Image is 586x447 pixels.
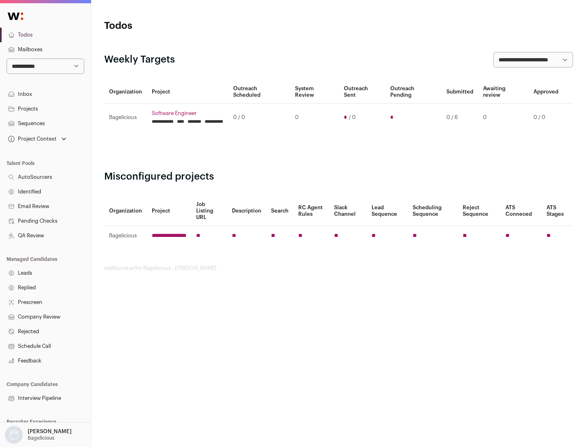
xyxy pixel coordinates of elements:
img: Wellfound [3,8,28,24]
th: Job Listing URL [191,196,227,226]
th: Scheduling Sequence [408,196,458,226]
td: 0 / 0 [228,104,290,132]
h2: Weekly Targets [104,53,175,66]
th: Outreach Sent [339,80,386,104]
th: Approved [529,80,563,104]
th: Search [266,196,293,226]
th: Description [227,196,266,226]
h2: Misconfigured projects [104,170,573,183]
td: 0 / 6 [442,104,478,132]
th: ATS Stages [542,196,573,226]
th: ATS Conneced [501,196,541,226]
th: Lead Sequence [367,196,408,226]
th: Outreach Pending [385,80,441,104]
th: Submitted [442,80,478,104]
button: Open dropdown [3,426,73,444]
img: nopic.png [5,426,23,444]
th: Slack Channel [329,196,367,226]
div: Project Context [7,136,57,142]
td: 0 [290,104,339,132]
th: System Review [290,80,339,104]
h1: Todos [104,20,260,33]
th: Organization [104,196,147,226]
button: Open dropdown [7,133,68,145]
td: 0 [478,104,529,132]
th: Organization [104,80,147,104]
td: Bagelicious [104,104,147,132]
th: Reject Sequence [458,196,501,226]
p: [PERSON_NAME] [28,428,72,435]
footer: wellfound:ai for Bagelicious - [PERSON_NAME] [104,265,573,271]
span: / 0 [349,114,356,121]
th: Awaiting review [478,80,529,104]
th: Outreach Scheduled [228,80,290,104]
td: 0 / 0 [529,104,563,132]
th: Project [147,196,191,226]
td: Bagelicious [104,226,147,246]
p: Bagelicious [28,435,55,441]
th: RC Agent Rules [293,196,329,226]
a: Software Engineer [152,110,223,117]
th: Project [147,80,228,104]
